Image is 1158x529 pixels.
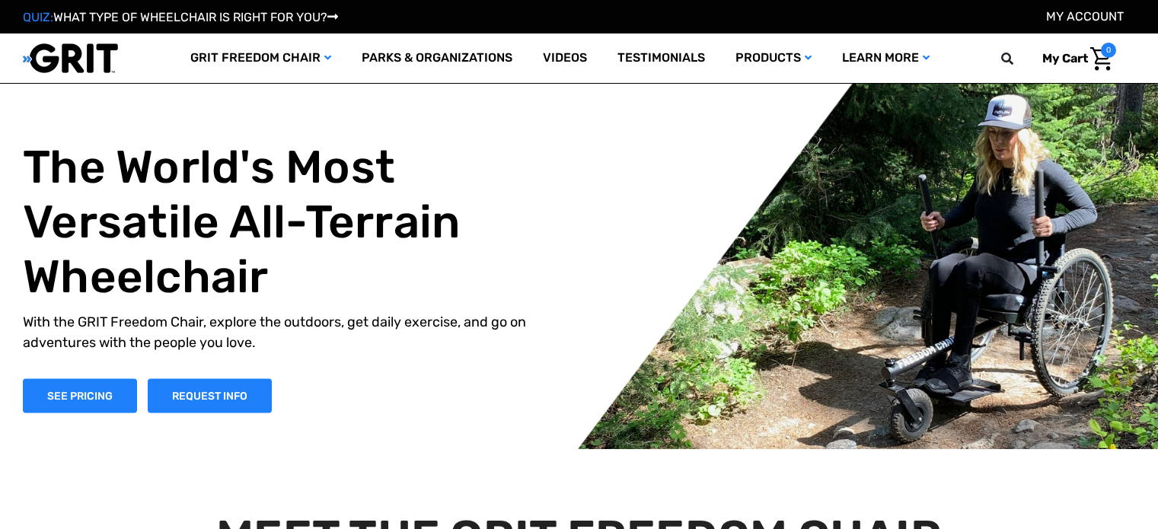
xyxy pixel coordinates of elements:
p: With the GRIT Freedom Chair, explore the outdoors, get daily exercise, and go on adventures with ... [23,311,560,352]
img: GRIT All-Terrain Wheelchair and Mobility Equipment [23,43,118,74]
a: Parks & Organizations [346,33,528,83]
a: Shop Now [23,378,137,413]
a: Learn More [827,33,945,83]
span: My Cart [1042,51,1088,65]
a: GRIT Freedom Chair [175,33,346,83]
a: QUIZ:WHAT TYPE OF WHEELCHAIR IS RIGHT FOR YOU? [23,10,338,24]
a: Products [720,33,827,83]
span: 0 [1101,43,1116,58]
a: Testimonials [602,33,720,83]
input: Search [1008,43,1031,75]
span: QUIZ: [23,10,53,24]
img: Cart [1090,47,1112,71]
h1: The World's Most Versatile All-Terrain Wheelchair [23,139,560,304]
a: Account [1046,9,1124,24]
a: Videos [528,33,602,83]
a: Slide number 1, Request Information [148,378,272,413]
a: Cart with 0 items [1031,43,1116,75]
